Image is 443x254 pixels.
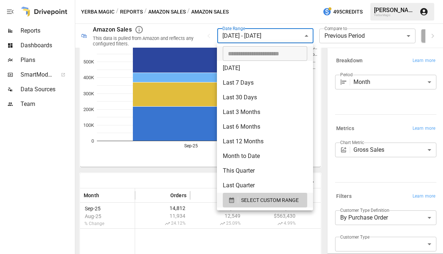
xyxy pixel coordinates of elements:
[241,196,299,205] span: SELECT CUSTOM RANGE
[217,105,313,119] li: Last 3 Months
[217,61,313,76] li: [DATE]
[217,134,313,149] li: Last 12 Months
[217,163,313,178] li: This Quarter
[217,76,313,90] li: Last 7 Days
[217,178,313,193] li: Last Quarter
[217,90,313,105] li: Last 30 Days
[223,193,307,207] button: SELECT CUSTOM RANGE
[217,149,313,163] li: Month to Date
[217,119,313,134] li: Last 6 Months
